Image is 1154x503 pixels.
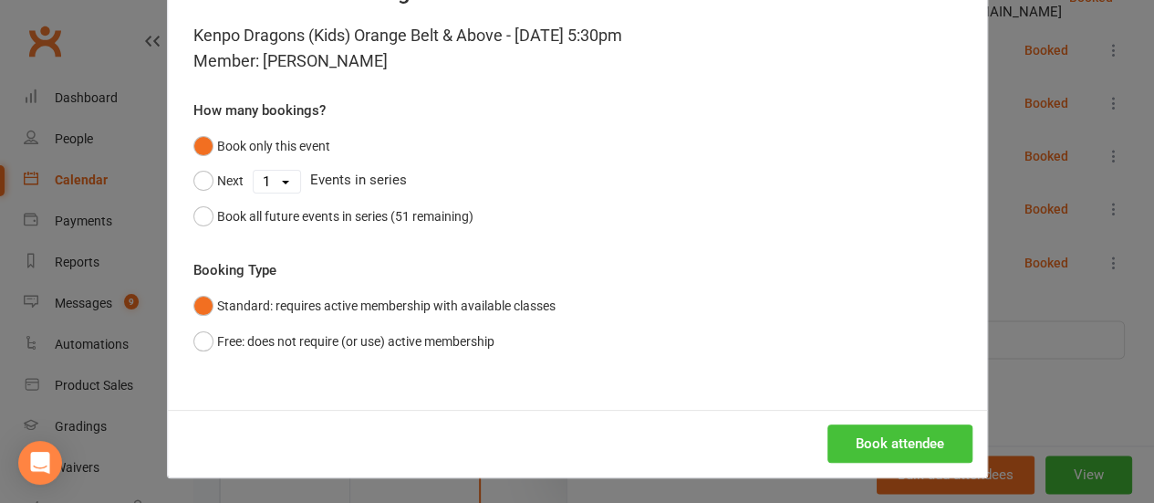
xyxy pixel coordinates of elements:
button: Standard: requires active membership with available classes [193,288,556,323]
div: Book all future events in series (51 remaining) [217,206,473,226]
button: Book only this event [193,129,330,163]
div: Events in series [193,163,962,198]
button: Next [193,163,244,198]
label: How many bookings? [193,100,326,121]
div: Open Intercom Messenger [18,441,62,485]
button: Free: does not require (or use) active membership [193,324,494,359]
button: Book all future events in series (51 remaining) [193,199,473,234]
label: Booking Type [193,259,276,281]
div: Kenpo Dragons (Kids) Orange Belt & Above - [DATE] 5:30pm Member: [PERSON_NAME] [193,23,962,74]
button: Book attendee [827,424,972,463]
